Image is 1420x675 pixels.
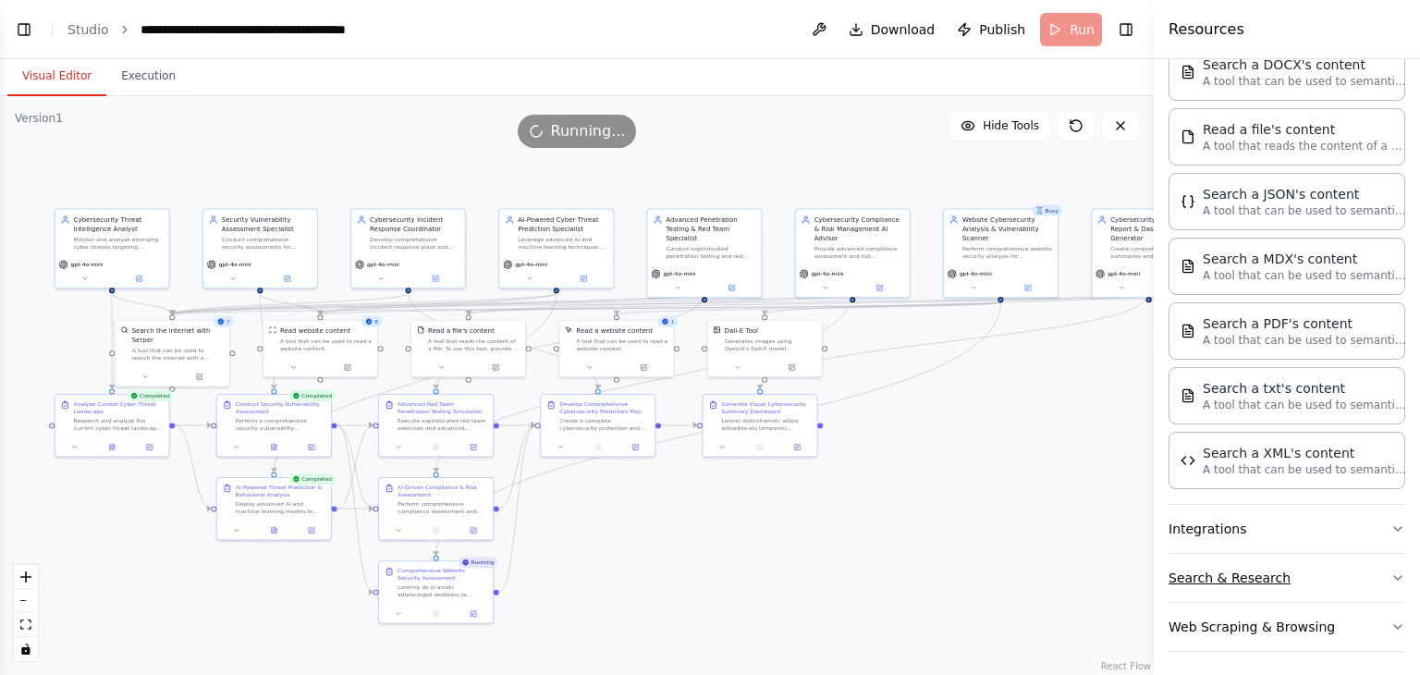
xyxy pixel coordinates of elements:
[499,421,535,513] g: Edge from b67462a7-c6d3-4c4c-a6cc-86f7deb44029 to 7ecac0fb-6ad6-4f9e-9783-300a77557287
[67,22,109,37] a: Studio
[725,326,758,336] div: Dall-E Tool
[646,209,762,299] div: Advanced Penetration Testing & Red Team SpecialistConduct sophisticated penetration testing and r...
[263,320,378,378] div: 8ScrapeWebsiteToolRead website contentA tool that can be used to read a website content.
[458,441,489,452] button: Open in side panel
[121,326,129,334] img: SerperDevTool
[1203,203,1406,218] p: A tool that can be used to semantic search a query from a JSON's content.
[565,326,572,334] img: ScrapeElementFromWebsiteTool
[458,525,489,536] button: Open in side panel
[666,245,755,260] div: Conduct sophisticated penetration testing and red team exercises for {business_type} organization...
[498,209,614,289] div: AI-Powered Cyber Threat Prediction SpecialistLeverage advanced AI and machine learning techniques...
[518,215,607,234] div: AI-Powered Cyber Threat Prediction Specialist
[416,608,455,620] button: No output available
[173,371,226,382] button: Open in side panel
[416,441,455,452] button: No output available
[115,320,230,387] div: 7SerperDevToolSearch the internet with SerperA tool that can be used to search the internet with ...
[871,20,936,39] span: Download
[755,293,1154,388] g: Edge from 5e4f3781-72b7-4ef3-9ad1-0a4411254ee2 to 68818017-f6e6-49cb-8b86-41f3565fccf2
[350,209,466,289] div: Cybersecurity Incident Response CoordinatorDevelop comprehensive incident response plans and secu...
[1181,129,1195,144] img: FileReadTool
[499,421,535,430] g: Edge from 19c24993-3f75-451e-bb21-bace696ac65f to 7ecac0fb-6ad6-4f9e-9783-300a77557287
[1203,139,1406,153] p: A tool that reads the content of a file. To use this tool, provide a 'file_path' parameter with t...
[795,209,911,299] div: Cybersecurity Compliance & Risk Management AI AdvisorProvide advanced compliance assessment and r...
[74,236,164,251] div: Monitor and analyze emerging cyber threats targeting {business_type} businesses, identifying pote...
[175,421,211,430] g: Edge from cf62a043-03ae-4ed3-9f0b-64363f85cee7 to 336607c1-39fe-4bd0-a010-286374c8668b
[107,293,116,388] g: Edge from dc04b820-f5d8-4729-903b-ba4c9f23f82b to cf62a043-03ae-4ed3-9f0b-64363f85cee7
[113,273,165,284] button: Open in side panel
[296,441,327,452] button: Open in side panel
[1169,505,1405,553] button: Integrations
[398,400,487,415] div: Advanced Red Team Penetration Testing Simulation
[337,421,373,430] g: Edge from 336607c1-39fe-4bd0-a010-286374c8668b to 19c24993-3f75-451e-bb21-bace696ac65f
[540,394,655,458] div: Develop Comprehensive Cybersecurity Protection PlanCreate a complete cybersecurity protection and...
[960,270,992,277] span: gpt-4o-mini
[962,215,1052,243] div: Website Cybersecurity Analysis & Vulnerability Scanner
[612,302,1006,314] g: Edge from d78a12ba-6681-4a07-9815-32246f0e70b1 to dfe2ceef-ea16-4631-8633-ebdae2544e70
[559,400,649,415] div: Develop Comprehensive Cybersecurity Protection Plan
[983,118,1039,133] span: Hide Tools
[14,613,38,637] button: fit view
[14,565,38,589] button: zoom in
[943,209,1059,299] div: BusyWebsite Cybersecurity Analysis & Vulnerability ScannerPerform comprehensive website security ...
[812,270,844,277] span: gpt-4o-mini
[1181,324,1195,338] img: PDFSearchTool
[1181,453,1195,468] img: XMLSearchTool
[432,293,709,388] g: Edge from 5858c691-189e-4039-97fd-4c6f9bf46e48 to 19c24993-3f75-451e-bb21-bace696ac65f
[707,320,823,378] div: DallEToolDall-E ToolGenerates images using OpenAI's Dall-E model.
[705,282,758,293] button: Open in side panel
[74,400,164,415] div: Analyze Current Cyber Threat Landscape
[261,273,313,284] button: Open in side panel
[175,421,211,513] g: Edge from cf62a043-03ae-4ed3-9f0b-64363f85cee7 to cef5614b-f7ed-4e3c-bda2-7e75dea347ae
[11,17,37,43] button: Show left sidebar
[1203,74,1406,89] p: A tool that can be used to semantic search a query from a DOCX's content.
[107,293,177,314] g: Edge from dc04b820-f5d8-4729-903b-ba4c9f23f82b to 7c864994-7354-4491-b2cd-0dcca8c54c61
[398,417,487,432] div: Execute sophisticated red team exercises and advanced penetration testing scenarios against {busi...
[576,326,653,336] div: Read a website content
[337,504,373,513] g: Edge from cef5614b-f7ed-4e3c-bda2-7e75dea347ae to b67462a7-c6d3-4c4c-a6cc-86f7deb44029
[370,215,459,234] div: Cybersecurity Incident Response Coordinator
[1032,205,1062,216] div: Busy
[398,500,487,515] div: Perform comprehensive compliance assessment and risk analysis for {business_type} organizations u...
[14,589,38,613] button: zoom out
[74,215,164,234] div: Cybersecurity Threat Intelligence Analyst
[1108,270,1140,277] span: gpt-4o-mini
[558,320,674,378] div: 1ScrapeElementFromWebsiteToolRead a website contentA tool that can be used to read a website cont...
[378,394,494,458] div: Advanced Red Team Penetration Testing SimulationExecute sophisticated red team exercises and adva...
[67,20,349,39] nav: breadcrumb
[722,417,812,432] div: Loremi dolorsitametc adipis elitseddo eiu temporinc utlaboreet dolo mag aliquaenimadm veniamqu no...
[378,477,494,541] div: AI-Driven Compliance & Risk AssessmentPerform comprehensive compliance assessment and risk analys...
[949,13,1033,46] button: Publish
[254,441,293,452] button: View output
[1203,333,1406,348] p: A tool that can be used to semantic search a query from a PDF's content.
[14,637,38,661] button: toggle interactivity
[741,441,779,452] button: No output available
[1001,282,1054,293] button: Open in side panel
[280,337,372,352] div: A tool that can be used to read a website content.
[410,273,462,284] button: Open in side panel
[14,565,38,661] div: React Flow controls
[499,421,535,596] g: Edge from 029e97ec-532c-4b55-b554-12f25a25285d to 7ecac0fb-6ad6-4f9e-9783-300a77557287
[216,477,332,541] div: CompletedAI-Powered Threat Prediction & Behavioral AnalysisDeploy advanced AI and machine learnin...
[814,245,904,260] div: Provide advanced compliance assessment and risk management strategies for {business_type} busines...
[458,608,489,620] button: Open in side panel
[269,326,276,334] img: ScrapeWebsiteTool
[781,441,813,452] button: Open in side panel
[15,111,63,126] div: Version 1
[1169,554,1405,602] button: Search & Research
[288,473,336,485] div: Completed
[1169,18,1244,41] h4: Resources
[71,261,104,268] span: gpt-4o-mini
[663,270,695,277] span: gpt-4o-mini
[202,209,318,289] div: Security Vulnerability Assessment SpecialistConduct comprehensive security assessments for {busin...
[167,293,1153,314] g: Edge from 5e4f3781-72b7-4ef3-9ad1-0a4411254ee2 to 7c864994-7354-4491-b2cd-0dcca8c54c61
[1110,215,1200,243] div: Cybersecurity Visual Report & Dashboard Generator
[133,441,165,452] button: Open in side panel
[1203,55,1406,74] div: Search a DOCX's content
[1203,120,1406,139] div: Read a file's content
[236,484,325,498] div: AI-Powered Threat Prediction & Behavioral Analysis
[255,293,278,388] g: Edge from fd47ff4b-8042-4002-aa45-08036ecc5c3b to 336607c1-39fe-4bd0-a010-286374c8668b
[337,421,373,513] g: Edge from 336607c1-39fe-4bd0-a010-286374c8668b to b67462a7-c6d3-4c4c-a6cc-86f7deb44029
[55,209,170,289] div: Cybersecurity Threat Intelligence AnalystMonitor and analyze emerging cyber threats targeting {bu...
[557,273,610,284] button: Open in side panel
[55,394,170,458] div: CompletedAnalyze Current Cyber Threat LandscapeResearch and analyze the current cyber threat land...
